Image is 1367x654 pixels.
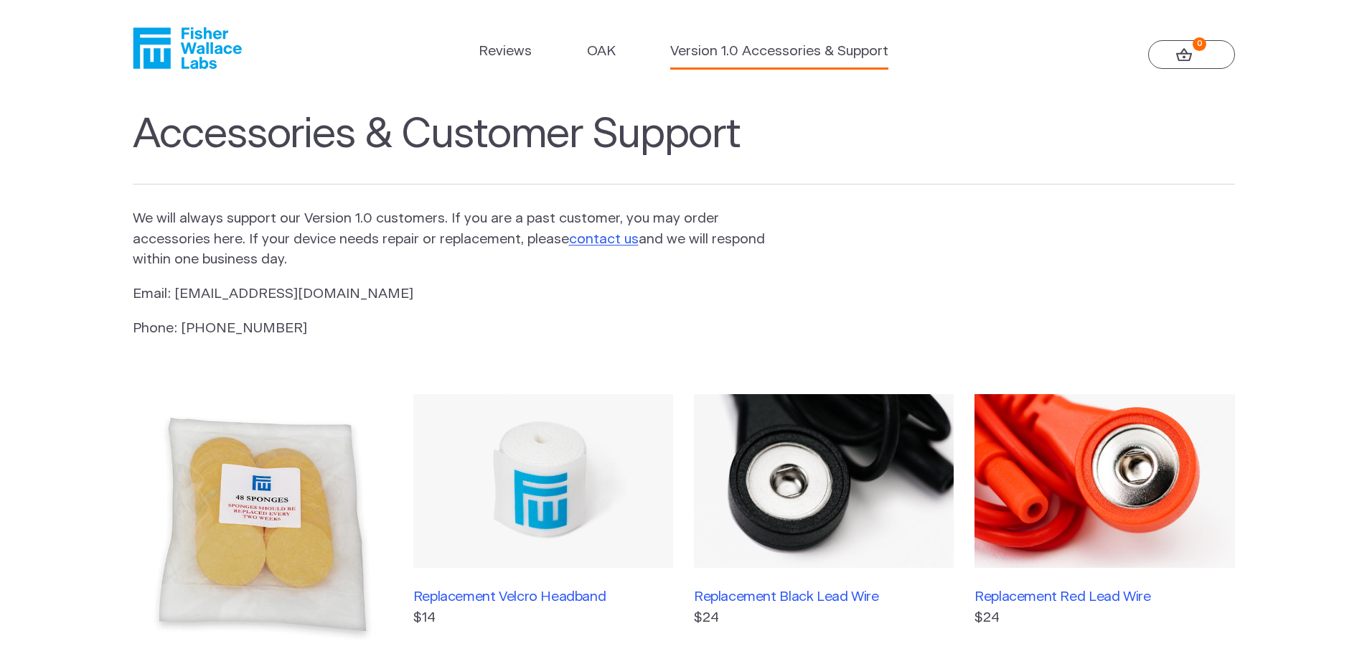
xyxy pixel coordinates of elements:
img: Replacement Velcro Headband [413,394,673,568]
h3: Replacement Black Lead Wire [694,589,954,605]
p: $24 [694,608,954,629]
h3: Replacement Red Lead Wire [974,589,1234,605]
img: Replacement Red Lead Wire [974,394,1234,568]
h1: Accessories & Customer Support [133,111,1235,185]
a: contact us [569,233,639,246]
a: Reviews [479,42,532,62]
p: $14 [413,608,673,629]
a: 0 [1148,40,1235,69]
a: Version 1.0 Accessories & Support [670,42,888,62]
a: OAK [587,42,616,62]
p: $24 [974,608,1234,629]
strong: 0 [1193,37,1206,51]
h3: Replacement Velcro Headband [413,589,673,605]
img: Extra Fisher Wallace Sponges (48 pack) [133,394,393,654]
p: We will always support our Version 1.0 customers. If you are a past customer, you may order acces... [133,209,767,271]
p: Phone: [PHONE_NUMBER] [133,319,767,340]
a: Fisher Wallace [133,27,242,69]
img: Replacement Black Lead Wire [694,394,954,568]
p: Email: [EMAIL_ADDRESS][DOMAIN_NAME] [133,284,767,305]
